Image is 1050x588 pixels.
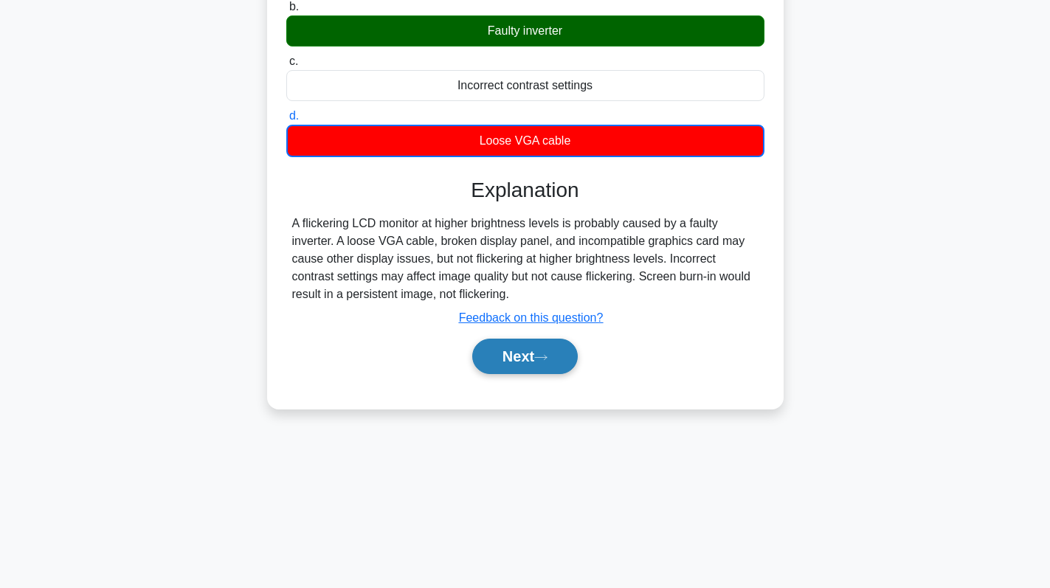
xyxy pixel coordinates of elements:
[459,311,604,324] a: Feedback on this question?
[289,109,299,122] span: d.
[286,125,764,157] div: Loose VGA cable
[289,55,298,67] span: c.
[292,215,759,303] div: A flickering LCD monitor at higher brightness levels is probably caused by a faulty inverter. A l...
[472,339,578,374] button: Next
[286,70,764,101] div: Incorrect contrast settings
[286,15,764,46] div: Faulty inverter
[295,178,756,203] h3: Explanation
